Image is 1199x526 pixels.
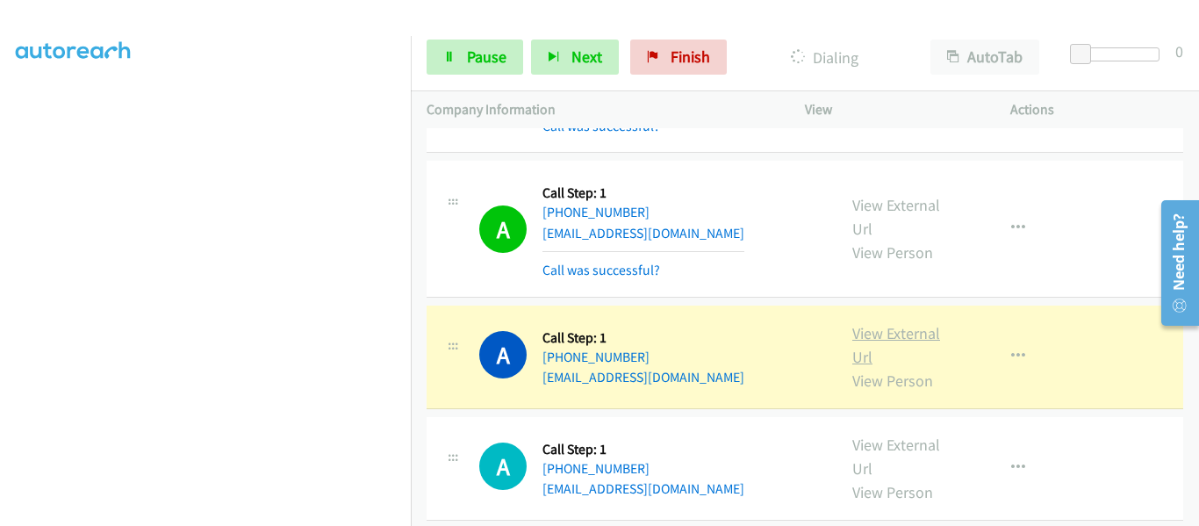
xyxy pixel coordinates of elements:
h1: A [479,443,527,490]
h5: Call Step: 1 [542,441,744,458]
button: Next [531,40,619,75]
span: Next [571,47,602,67]
a: [EMAIL_ADDRESS][DOMAIN_NAME] [542,480,744,497]
a: View External Url [852,435,940,479]
a: View Person [852,242,933,263]
a: Pause [427,40,523,75]
span: Finish [671,47,710,67]
a: [PHONE_NUMBER] [542,204,650,220]
a: [PHONE_NUMBER] [542,349,650,365]
iframe: Resource Center [1148,193,1199,333]
a: Call was successful? [542,118,660,134]
div: 0 [1175,40,1183,63]
h5: Call Step: 1 [542,329,744,347]
div: The call is yet to be attempted [479,443,527,490]
a: View Person [852,371,933,391]
a: View External Url [852,323,940,367]
p: View [805,99,979,120]
span: Pause [467,47,506,67]
p: Company Information [427,99,773,120]
a: [PHONE_NUMBER] [542,460,650,477]
a: Finish [630,40,727,75]
h1: A [479,205,527,253]
a: [EMAIL_ADDRESS][DOMAIN_NAME] [542,369,744,385]
a: [EMAIL_ADDRESS][DOMAIN_NAME] [542,225,744,241]
p: Actions [1010,99,1184,120]
p: Dialing [750,46,899,69]
button: AutoTab [930,40,1039,75]
h5: Call Step: 1 [542,184,744,202]
a: View Person [852,482,933,502]
a: View External Url [852,195,940,239]
a: Call was successful? [542,262,660,278]
h1: A [479,331,527,378]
